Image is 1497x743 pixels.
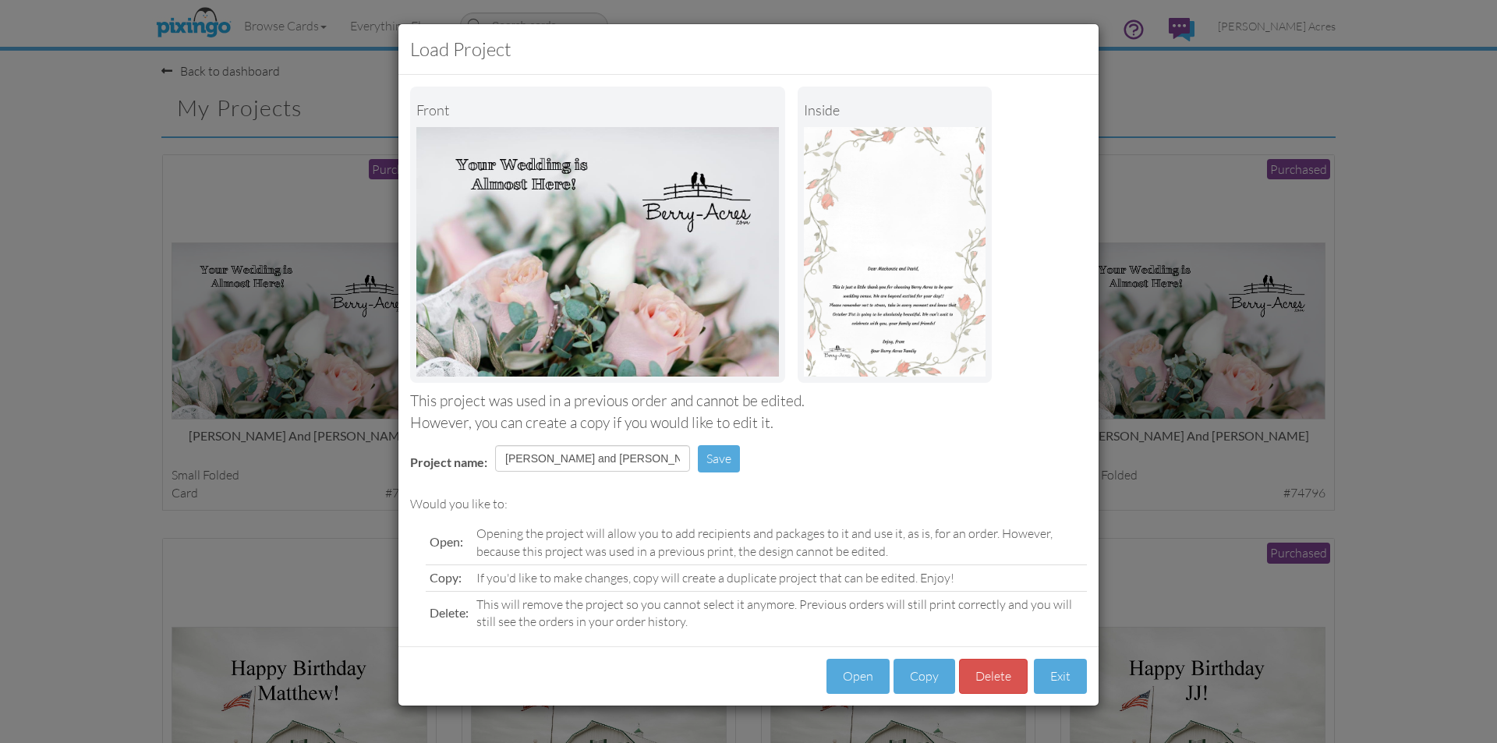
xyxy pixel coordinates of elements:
td: This will remove the project so you cannot select it anymore. Previous orders will still print co... [472,591,1087,635]
button: Delete [959,659,1028,694]
button: Copy [894,659,955,694]
button: Open [826,659,890,694]
div: However, you can create a copy if you would like to edit it. [410,412,1087,433]
img: Landscape Image [416,127,779,377]
td: If you'd like to make changes, copy will create a duplicate project that can be edited. Enjoy! [472,564,1087,591]
h3: Load Project [410,36,1087,62]
span: Delete: [430,605,469,620]
td: Opening the project will allow you to add recipients and packages to it and use it, as is, for an... [472,521,1087,564]
div: This project was used in a previous order and cannot be edited. [410,391,1087,412]
span: Copy: [430,570,462,585]
button: Save [698,445,740,472]
input: Enter project name [495,445,690,472]
span: Open: [430,534,463,549]
div: Front [416,93,779,127]
label: Project name: [410,454,487,472]
img: Portrait Image [804,127,986,377]
div: inside [804,93,986,127]
button: Exit [1034,659,1087,694]
div: Would you like to: [410,495,1087,513]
